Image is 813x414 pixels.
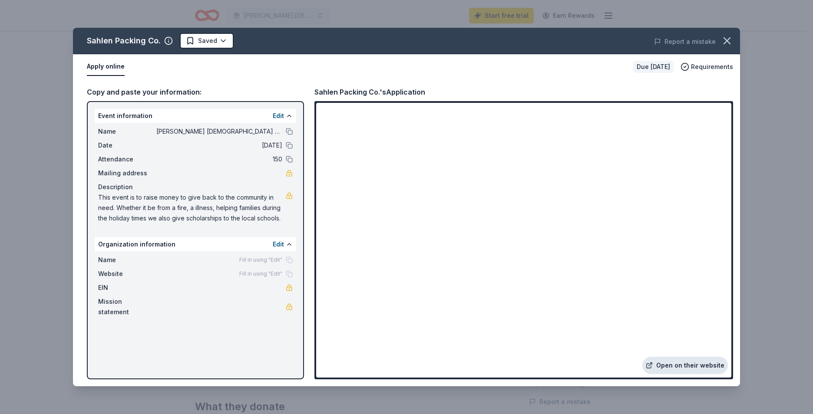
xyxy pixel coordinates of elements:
span: 150 [156,154,282,164]
a: Open on their website [642,357,728,374]
span: This event is to raise money to give back to the community in need. Whether it be from a fire, a ... [98,192,286,223]
span: Website [98,269,156,279]
div: Organization information [95,237,296,251]
button: Edit [273,111,284,121]
span: Attendance [98,154,156,164]
span: [DATE] [156,140,282,151]
span: Name [98,126,156,137]
div: Event information [95,109,296,123]
span: EIN [98,283,156,293]
button: Saved [180,33,234,49]
span: [PERSON_NAME] [DEMOGRAPHIC_DATA] Aux Community Needs Fundraiser [156,126,282,137]
div: Sahlen Packing Co.'s Application [314,86,425,98]
span: Fill in using "Edit" [239,256,282,263]
button: Edit [273,239,284,250]
div: Copy and paste your information: [87,86,304,98]
div: Sahlen Packing Co. [87,34,161,48]
button: Apply online [87,58,125,76]
div: Description [98,182,293,192]
div: Due [DATE] [633,61,674,73]
button: Requirements [681,62,733,72]
span: Mailing address [98,168,156,178]
span: Mission statement [98,296,156,317]
button: Report a mistake [654,36,716,47]
span: Fill in using "Edit" [239,270,282,277]
span: Name [98,255,156,265]
span: Saved [198,36,217,46]
span: Requirements [691,62,733,72]
span: Date [98,140,156,151]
